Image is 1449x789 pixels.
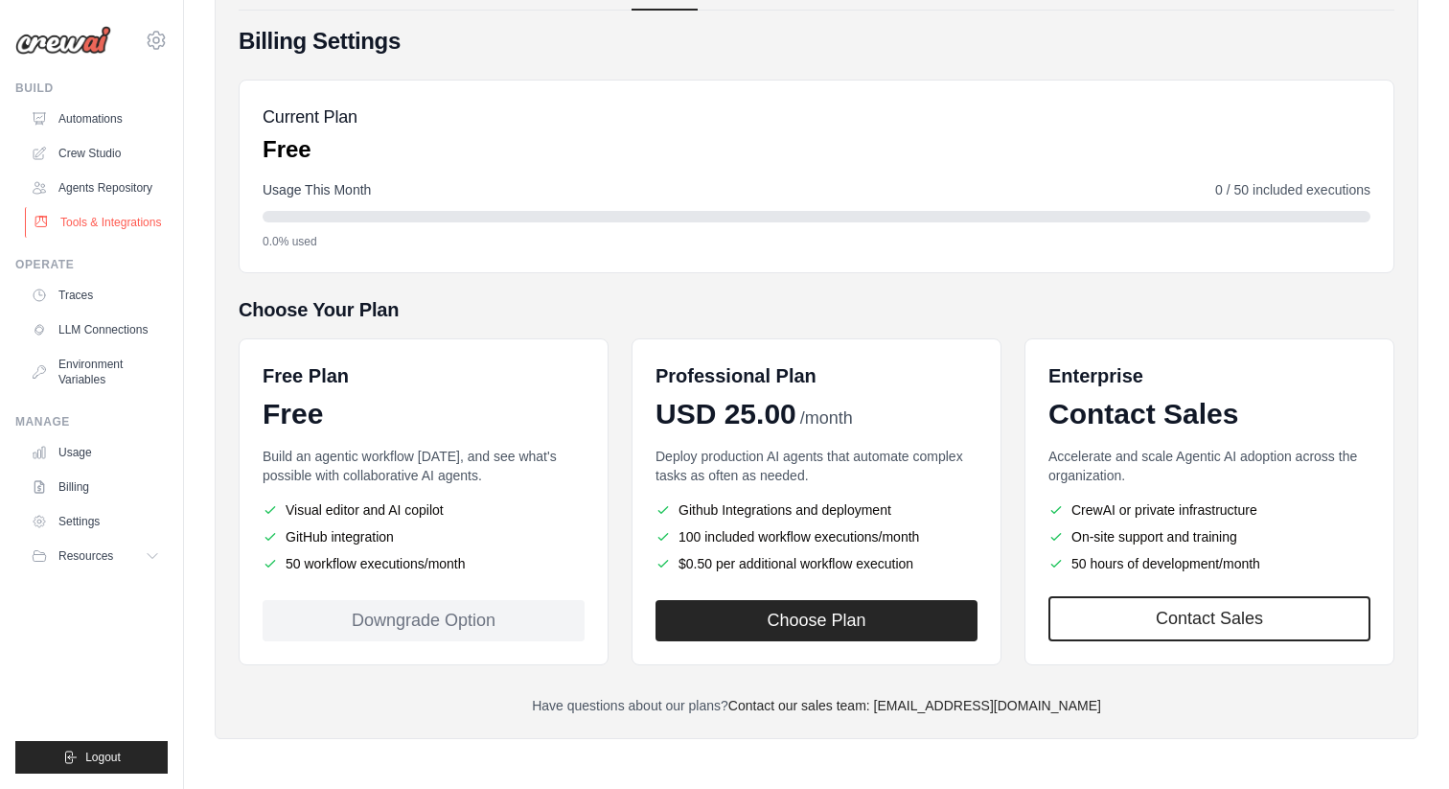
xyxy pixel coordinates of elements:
p: Accelerate and scale Agentic AI adoption across the organization. [1048,447,1370,485]
div: Downgrade Option [263,600,585,641]
a: Contact Sales [1048,596,1370,641]
a: Crew Studio [23,138,168,169]
div: Free [263,397,585,431]
li: 50 hours of development/month [1048,554,1370,573]
button: Resources [23,541,168,571]
a: Environment Variables [23,349,168,395]
img: Logo [15,26,111,55]
p: Free [263,134,357,165]
span: Resources [58,548,113,564]
li: GitHub integration [263,527,585,546]
a: Automations [23,104,168,134]
li: Visual editor and AI copilot [263,500,585,520]
a: Tools & Integrations [25,207,170,238]
div: Manage [15,414,168,429]
span: USD 25.00 [655,397,796,431]
h4: Billing Settings [239,26,1394,57]
button: Choose Plan [655,600,977,641]
div: Contact Sales [1048,397,1370,431]
span: Logout [85,750,121,765]
li: $0.50 per additional workflow execution [655,554,977,573]
a: Usage [23,437,168,468]
span: 0 / 50 included executions [1215,180,1370,199]
p: Have questions about our plans? [239,696,1394,715]
span: Usage This Month [263,180,371,199]
li: 50 workflow executions/month [263,554,585,573]
span: /month [800,406,853,431]
li: CrewAI or private infrastructure [1048,500,1370,520]
span: 0.0% used [263,234,317,249]
h6: Free Plan [263,362,349,389]
div: Operate [15,257,168,272]
a: Contact our sales team: [EMAIL_ADDRESS][DOMAIN_NAME] [728,698,1101,713]
li: 100 included workflow executions/month [655,527,977,546]
a: Settings [23,506,168,537]
a: LLM Connections [23,314,168,345]
button: Logout [15,741,168,774]
a: Agents Repository [23,173,168,203]
h6: Enterprise [1048,362,1370,389]
h5: Choose Your Plan [239,296,1394,323]
li: Github Integrations and deployment [655,500,977,520]
h5: Current Plan [263,104,357,130]
p: Deploy production AI agents that automate complex tasks as often as needed. [655,447,977,485]
div: Build [15,81,168,96]
a: Traces [23,280,168,311]
a: Billing [23,472,168,502]
p: Build an agentic workflow [DATE], and see what's possible with collaborative AI agents. [263,447,585,485]
h6: Professional Plan [655,362,816,389]
li: On-site support and training [1048,527,1370,546]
